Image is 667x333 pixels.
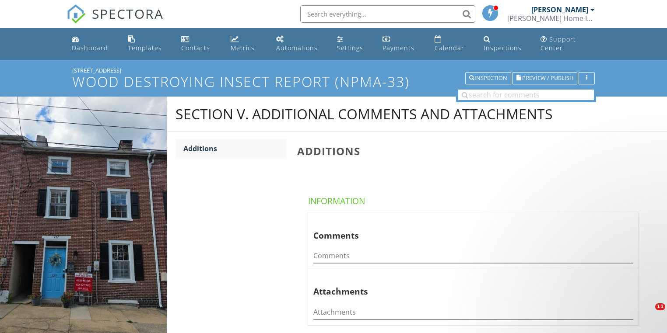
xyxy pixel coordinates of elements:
a: Payments [379,31,424,56]
div: Inspection [469,75,507,81]
a: Automations (Basic) [273,31,326,56]
div: Payments [383,44,414,52]
div: Dashboard [72,44,108,52]
span: Preview / Publish [522,76,573,81]
a: Templates [124,31,171,56]
div: Settings [337,44,363,52]
a: Settings [333,31,372,56]
span: 11 [655,303,665,310]
a: Metrics [227,31,265,56]
div: [PERSON_NAME] [531,5,588,14]
div: Templates [128,44,162,52]
button: Preview / Publish [513,72,577,84]
a: Dashboard [68,31,117,56]
input: Search everything... [300,5,475,23]
input: Attachments [313,305,633,319]
iframe: Intercom live chat [637,303,658,324]
a: Inspection [465,73,511,81]
img: The Best Home Inspection Software - Spectora [67,4,86,24]
div: Bradley Home Inspections [507,14,595,23]
button: Inspection [465,72,511,84]
a: Inspections [480,31,530,56]
div: Comments [313,217,618,242]
div: Automations [276,44,318,52]
div: Metrics [231,44,255,52]
div: [STREET_ADDRESS] [72,67,595,74]
h1: Wood Destroying Insect Report (NPMA-33) [72,74,595,89]
div: Additions [183,143,287,154]
a: Preview / Publish [513,73,577,81]
div: Contacts [181,44,210,52]
input: Comments [313,249,633,263]
span: SPECTORA [92,4,164,23]
a: Calendar [431,31,473,56]
div: Inspections [484,44,522,52]
div: Support Center [541,35,576,52]
div: Attachments [313,273,618,298]
input: search for comments [458,90,594,100]
h4: Information [308,192,642,207]
a: Contacts [178,31,220,56]
h3: Additions [297,145,653,157]
a: SPECTORA [67,12,164,30]
div: Section V. Additional Comments and Attachments [176,105,553,123]
div: Calendar [435,44,464,52]
a: Support Center [537,31,599,56]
